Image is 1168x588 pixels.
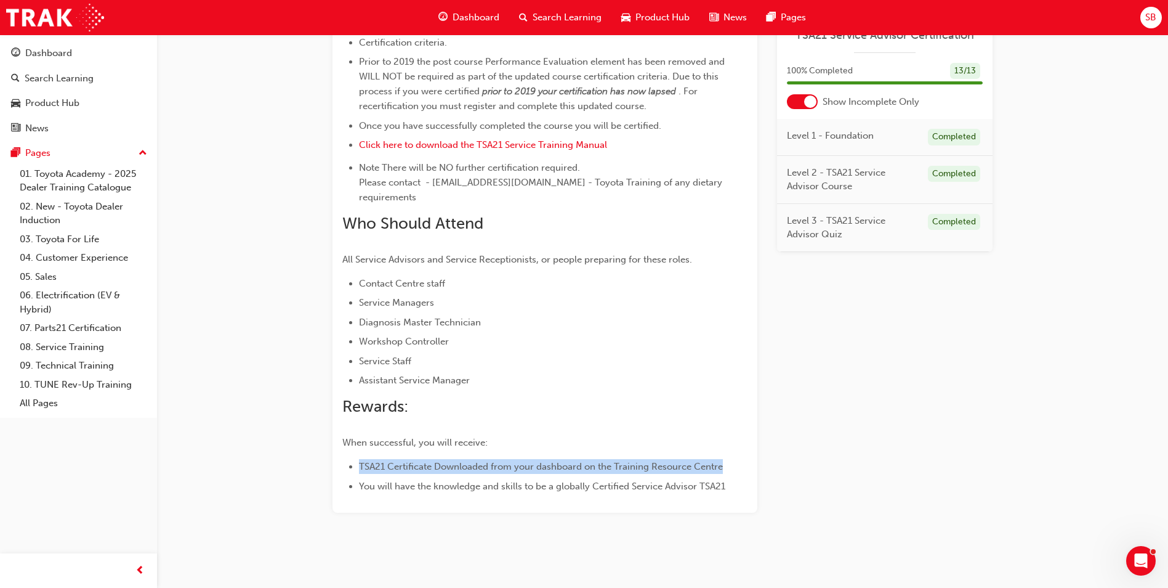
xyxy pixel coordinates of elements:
[25,121,49,136] div: News
[6,4,104,31] img: Trak
[621,10,630,25] span: car-icon
[11,148,20,159] span: pages-icon
[25,71,94,86] div: Search Learning
[15,375,152,394] a: 10. TUNE Rev-Up Training
[11,98,20,109] span: car-icon
[359,317,481,328] span: Diagnosis Master Technician
[359,297,434,308] span: Service Managers
[1140,7,1162,28] button: SB
[25,96,79,110] div: Product Hub
[509,5,611,30] a: search-iconSearch Learning
[359,461,723,472] span: TSA21 Certificate Downloaded from your dashboard on the Training Resource Centre
[611,5,699,30] a: car-iconProduct Hub
[15,230,152,249] a: 03. Toyota For Life
[15,197,152,230] a: 02. New - Toyota Dealer Induction
[767,10,776,25] span: pages-icon
[928,129,980,145] div: Completed
[25,146,50,160] div: Pages
[5,42,152,65] a: Dashboard
[533,10,602,25] span: Search Learning
[139,145,147,161] span: up-icon
[15,165,152,197] a: 01. Toyota Academy - 2025 Dealer Training Catalogue
[342,397,408,416] span: Rewards:
[359,336,449,347] span: Workshop Controller
[787,166,918,194] span: Level 2 - TSA21 Service Advisor Course
[787,64,853,78] span: 100 % Completed
[519,10,528,25] span: search-icon
[359,56,727,97] span: Prior to 2019 the post course Performance Evaluation element has been removed and WILL NOT be req...
[25,46,72,60] div: Dashboard
[429,5,509,30] a: guage-iconDashboard
[787,28,983,43] a: TSA21 Service Advisor Certification
[15,338,152,357] a: 08. Service Training
[1126,546,1156,576] iframe: Intercom live chat
[757,5,816,30] a: pages-iconPages
[928,166,980,182] div: Completed
[453,10,499,25] span: Dashboard
[787,214,918,242] span: Level 3 - TSA21 Service Advisor Quiz
[342,254,692,265] span: All Service Advisors and Service Receptionists, or people preparing for these roles.
[359,481,725,492] span: You will have the knowledge and skills to be a globally Certified Service Advisor TSA21
[709,10,719,25] span: news-icon
[1145,10,1156,25] span: SB
[15,356,152,375] a: 09. Technical Training
[5,117,152,140] a: News
[635,10,690,25] span: Product Hub
[5,142,152,165] button: Pages
[5,39,152,142] button: DashboardSearch LearningProduct HubNews
[928,214,980,231] div: Completed
[482,86,676,97] span: prior to 2019 your certification has now lapsed
[15,267,152,287] a: 05. Sales
[15,248,152,267] a: 04. Customer Experience
[781,10,806,25] span: Pages
[359,356,411,367] span: Service Staff
[359,37,447,48] span: Certification criteria.
[438,10,448,25] span: guage-icon
[11,73,20,84] span: search-icon
[359,375,470,386] span: Assistant Service Manager
[342,214,483,233] span: Who Should Attend
[342,437,488,448] span: When successful, you will receive:
[359,139,607,150] a: Click here to download the TSA21 Service Training Manual
[15,319,152,338] a: 07. Parts21 Certification
[787,129,874,143] span: Level 1 - Foundation
[5,92,152,115] a: Product Hub
[11,123,20,134] span: news-icon
[723,10,747,25] span: News
[823,95,919,109] span: Show Incomplete Only
[15,394,152,413] a: All Pages
[15,286,152,319] a: 06. Electrification (EV & Hybrid)
[950,63,980,80] div: 13 / 13
[359,120,661,131] span: Once you have successfully completed the course you will be certified.
[359,162,725,203] span: Note There will be NO further certification required. Please contact - [EMAIL_ADDRESS][DOMAIN_NAM...
[135,563,145,579] span: prev-icon
[5,67,152,90] a: Search Learning
[359,278,445,289] span: Contact Centre staff
[11,48,20,59] span: guage-icon
[699,5,757,30] a: news-iconNews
